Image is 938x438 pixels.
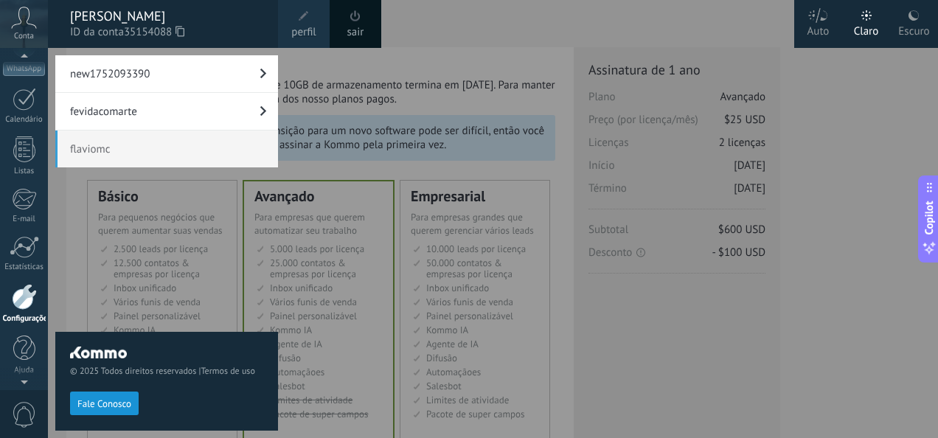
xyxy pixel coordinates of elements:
[70,397,139,409] a: Fale Conosco
[14,32,34,41] span: Conta
[70,366,263,377] span: © 2025 Todos direitos reservados |
[70,8,263,24] div: [PERSON_NAME]
[55,93,278,130] a: fevidacomarte
[854,10,879,48] div: Claro
[55,55,278,92] a: new1752093390
[124,24,184,41] span: 35154088
[898,10,929,48] div: Escuro
[3,115,46,125] div: Calendário
[70,392,139,415] button: Fale Conosco
[3,215,46,224] div: E-mail
[70,24,263,41] span: ID da conta
[291,24,316,41] span: perfil
[201,366,254,377] a: Termos de uso
[55,131,278,167] span: flaviomc
[922,201,937,235] span: Copilot
[807,10,830,48] div: Auto
[3,314,46,324] div: Configurações
[77,399,131,409] span: Fale Conosco
[347,24,364,41] a: sair
[3,167,46,176] div: Listas
[3,366,46,375] div: Ajuda
[3,263,46,272] div: Estatísticas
